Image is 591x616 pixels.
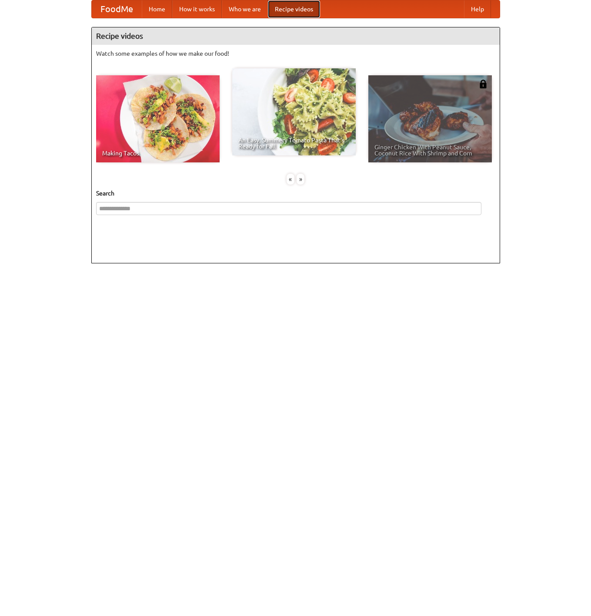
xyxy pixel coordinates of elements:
div: « [287,174,294,185]
a: Home [142,0,172,18]
p: Watch some examples of how we make our food! [96,49,495,58]
a: Recipe videos [268,0,320,18]
a: Who we are [222,0,268,18]
h4: Recipe videos [92,27,500,45]
h5: Search [96,189,495,198]
span: An Easy, Summery Tomato Pasta That's Ready for Fall [238,137,350,149]
a: Help [464,0,491,18]
div: » [297,174,304,185]
a: Making Tacos [96,75,220,162]
a: How it works [172,0,222,18]
a: FoodMe [92,0,142,18]
span: Making Tacos [102,150,214,156]
img: 483408.png [479,80,487,88]
a: An Easy, Summery Tomato Pasta That's Ready for Fall [232,68,356,155]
